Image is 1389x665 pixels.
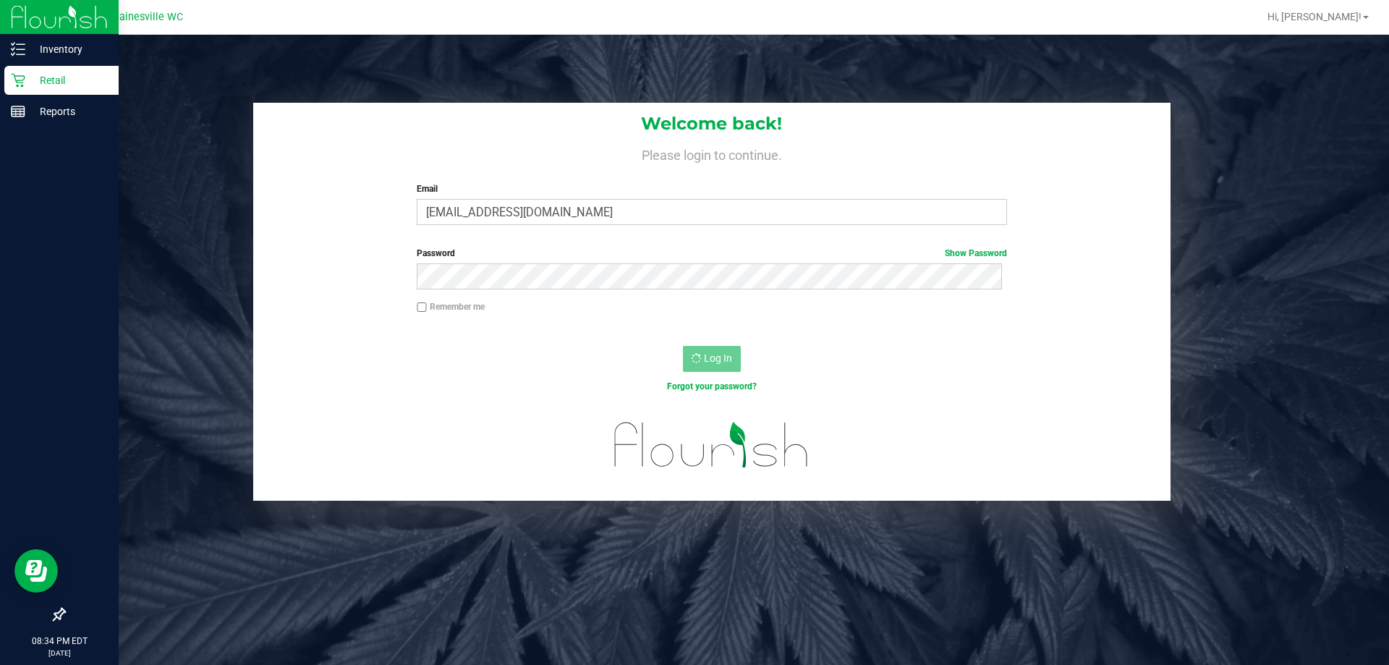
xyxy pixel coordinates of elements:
[11,42,25,56] inline-svg: Inventory
[253,145,1171,162] h4: Please login to continue.
[667,381,757,391] a: Forgot your password?
[1267,11,1362,22] span: Hi, [PERSON_NAME]!
[11,73,25,88] inline-svg: Retail
[112,11,183,23] span: Gainesville WC
[597,408,826,482] img: flourish_logo.svg
[7,648,112,658] p: [DATE]
[7,635,112,648] p: 08:34 PM EDT
[253,114,1171,133] h1: Welcome back!
[945,248,1007,258] a: Show Password
[25,103,112,120] p: Reports
[14,549,58,593] iframe: Resource center
[704,352,732,364] span: Log In
[25,72,112,89] p: Retail
[683,346,741,372] button: Log In
[417,300,485,313] label: Remember me
[25,41,112,58] p: Inventory
[11,104,25,119] inline-svg: Reports
[417,248,455,258] span: Password
[417,302,427,313] input: Remember me
[417,182,1006,195] label: Email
